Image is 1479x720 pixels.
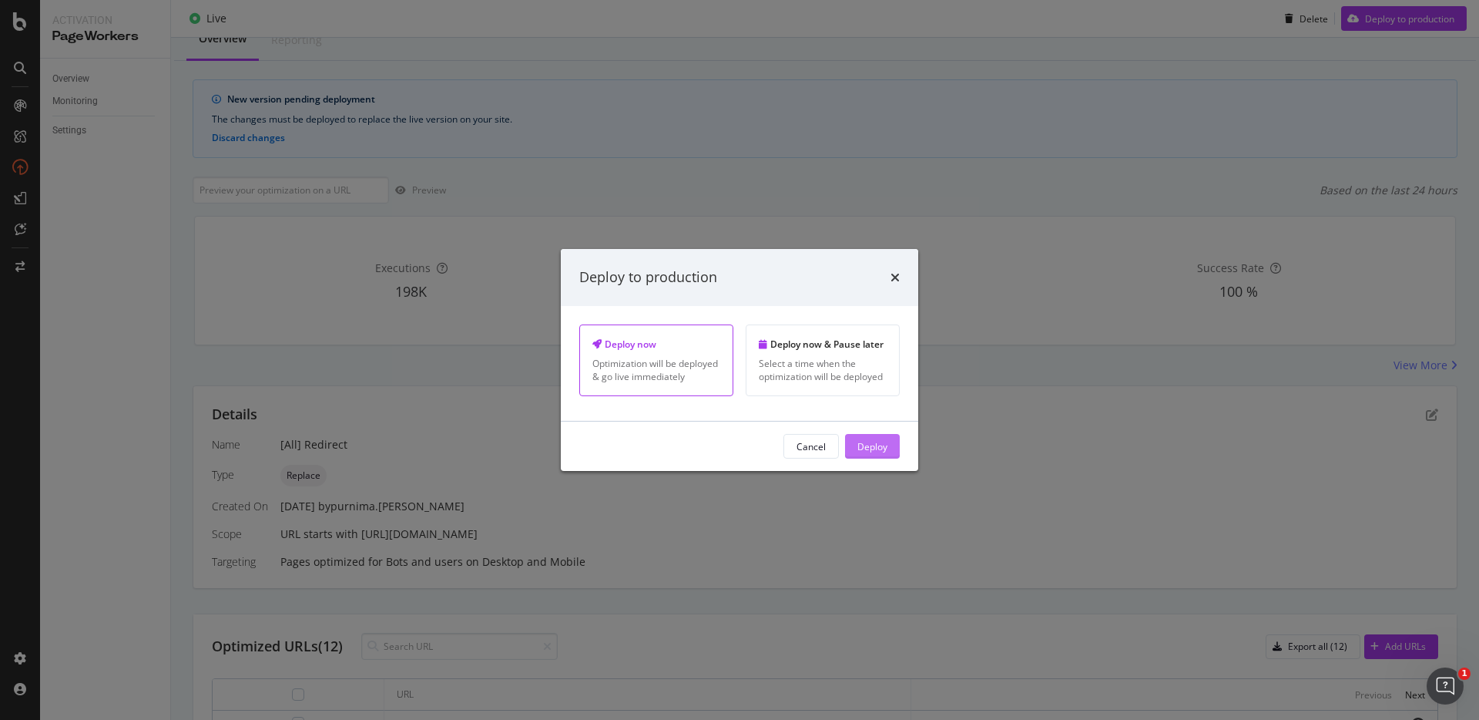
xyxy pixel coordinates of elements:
[759,357,887,383] div: Select a time when the optimization will be deployed
[592,338,720,351] div: Deploy now
[857,439,887,453] div: Deploy
[579,267,717,288] div: Deploy to production
[1458,668,1471,680] span: 1
[890,267,900,288] div: times
[1427,668,1464,705] iframe: Intercom live chat
[759,338,887,351] div: Deploy now & Pause later
[592,357,720,383] div: Optimization will be deployed & go live immediately
[561,249,918,471] div: modal
[845,434,900,459] button: Deploy
[797,439,826,453] div: Cancel
[783,434,839,459] button: Cancel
